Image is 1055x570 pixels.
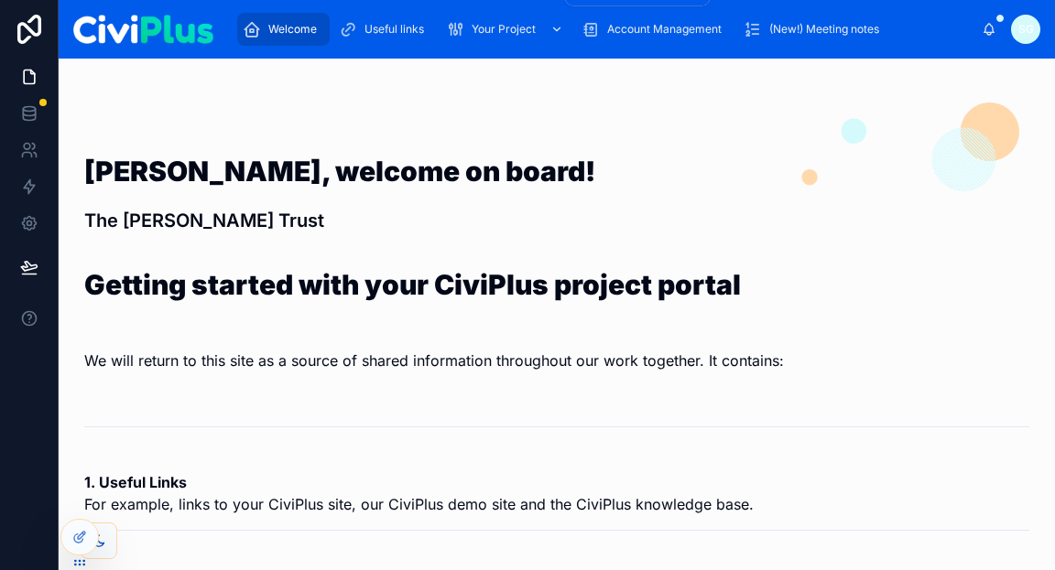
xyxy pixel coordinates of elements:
[364,22,424,37] span: Useful links
[440,13,572,46] a: Your Project
[607,22,722,37] span: Account Management
[333,13,437,46] a: Useful links
[84,207,701,234] h3: The [PERSON_NAME] Trust
[73,15,213,44] img: App logo
[228,9,982,49] div: scrollable content
[769,22,879,37] span: (New!) Meeting notes
[84,271,1029,298] h1: Getting started with your CiviPlus project portal
[723,102,1019,191] img: 17559-Untitled-presentation-(2).svg
[84,350,1029,371] p: We will return to this site as a source of shared information throughout our work together. It co...
[84,493,1029,515] p: For example, links to your CiviPlus site, our CiviPlus demo site and the CiviPlus knowledge base.
[576,13,734,46] a: Account Management
[738,13,892,46] a: (New!) Meeting notes
[84,157,701,185] h1: [PERSON_NAME], welcome on board!
[84,473,187,491] strong: 1. Useful Links
[1018,22,1034,37] span: SG
[472,22,536,37] span: Your Project
[237,13,330,46] a: Welcome
[268,22,317,37] span: Welcome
